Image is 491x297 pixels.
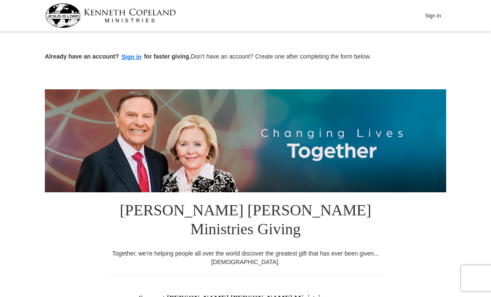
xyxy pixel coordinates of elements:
p: Don't have an account? Create one after completing the form below. [45,52,446,62]
strong: Already have an account? for faster giving. [45,53,191,60]
button: Sign In [420,9,446,22]
button: Sign in [119,52,144,62]
img: kcm-header-logo.svg [45,3,176,28]
div: Together, we're helping people all over the world discover the greatest gift that has ever been g... [107,249,384,266]
h1: [PERSON_NAME] [PERSON_NAME] Ministries Giving [107,192,384,249]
